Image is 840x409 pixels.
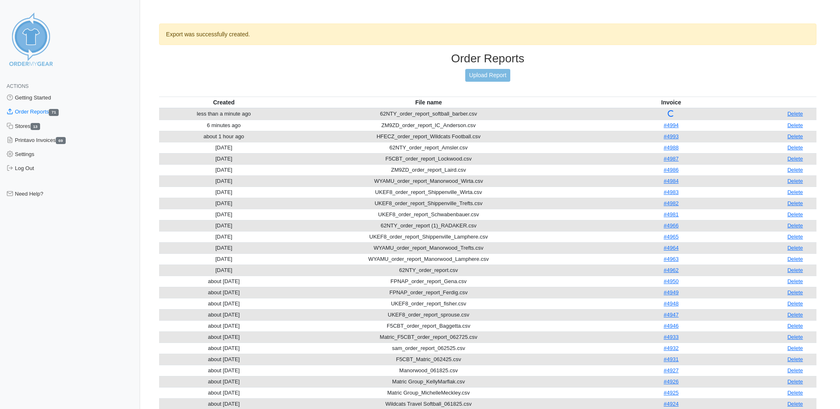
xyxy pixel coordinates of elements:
td: UKEF8_order_report_Schwabenbauer.csv [289,209,569,220]
a: Delete [788,222,803,229]
a: Delete [788,345,803,351]
a: #4962 [664,267,678,273]
td: [DATE] [159,175,289,187]
th: Invoice [569,97,774,108]
td: 62NTY_order_report (1)_RADAKER.csv [289,220,569,231]
a: Delete [788,289,803,296]
a: #4986 [664,167,678,173]
div: Export was successfully created. [159,24,816,45]
td: FPNAP_order_report_Ferdig.csv [289,287,569,298]
td: [DATE] [159,142,289,153]
td: Matric_F5CBT_order_report_062725.csv [289,331,569,343]
a: Delete [788,300,803,307]
span: 71 [49,109,59,116]
a: #4988 [664,144,678,151]
a: #4983 [664,189,678,195]
td: WYAMU_order_report_Manorwood_Wirta.csv [289,175,569,187]
a: #4963 [664,256,678,262]
a: Delete [788,178,803,184]
td: UKEF8_order_report_sprouse.csv [289,309,569,320]
td: about [DATE] [159,376,289,387]
td: F5CBT_order_report_Lockwood.csv [289,153,569,164]
th: File name [289,97,569,108]
a: #4982 [664,200,678,206]
td: FPNAP_order_report_Gena.csv [289,276,569,287]
a: #4933 [664,334,678,340]
a: #4924 [664,401,678,407]
a: #4947 [664,312,678,318]
td: 62NTY_order_report_softball_barber.csv [289,108,569,120]
a: Delete [788,390,803,396]
td: about [DATE] [159,320,289,331]
td: [DATE] [159,198,289,209]
a: Delete [788,256,803,262]
h3: Order Reports [159,52,816,66]
a: #4950 [664,278,678,284]
a: #4925 [664,390,678,396]
td: about [DATE] [159,276,289,287]
a: #4932 [664,345,678,351]
a: #4965 [664,234,678,240]
a: #4994 [664,122,678,128]
td: [DATE] [159,231,289,242]
a: Delete [788,234,803,240]
a: Delete [788,312,803,318]
a: #4981 [664,211,678,218]
td: [DATE] [159,220,289,231]
th: Created [159,97,289,108]
a: Delete [788,189,803,195]
a: #4946 [664,323,678,329]
a: Delete [788,122,803,128]
td: about [DATE] [159,343,289,354]
a: Delete [788,167,803,173]
td: about [DATE] [159,354,289,365]
a: Delete [788,245,803,251]
a: Delete [788,378,803,385]
td: ZM9ZD_order_report_Laird.csv [289,164,569,175]
a: #4993 [664,133,678,139]
td: about [DATE] [159,331,289,343]
a: Upload Report [465,69,510,82]
td: 6 minutes ago [159,120,289,131]
a: Delete [788,401,803,407]
td: WYAMU_order_report_Manorwood_Trefts.csv [289,242,569,253]
td: about [DATE] [159,298,289,309]
a: #4966 [664,222,678,229]
a: Delete [788,323,803,329]
td: UKEF8_order_report_Shippenville_Wirta.csv [289,187,569,198]
td: ZM9ZD_order_report_IC_Anderson.csv [289,120,569,131]
a: Delete [788,267,803,273]
td: UKEF8_order_report_fisher.csv [289,298,569,309]
td: about [DATE] [159,387,289,398]
td: WYAMU_order_report_Manorwood_Lamphere.csv [289,253,569,265]
a: Delete [788,200,803,206]
a: Delete [788,144,803,151]
a: Delete [788,111,803,117]
td: HFECZ_order_report_Wildcats Football.csv [289,131,569,142]
a: #4987 [664,156,678,162]
td: UKEF8_order_report_Shippenville_Trefts.csv [289,198,569,209]
td: F5CBT_order_report_Baggetta.csv [289,320,569,331]
td: about [DATE] [159,309,289,320]
a: Delete [788,334,803,340]
a: #4931 [664,356,678,362]
td: Manorwood_061825.csv [289,365,569,376]
a: #4926 [664,378,678,385]
a: #4964 [664,245,678,251]
a: Delete [788,278,803,284]
td: [DATE] [159,265,289,276]
td: UKEF8_order_report_Shippenville_Lamphere.csv [289,231,569,242]
span: 13 [31,123,40,130]
td: 62NTY_order_report_Amsler.csv [289,142,569,153]
a: #4948 [664,300,678,307]
td: sam_order_report_062525.csv [289,343,569,354]
td: [DATE] [159,253,289,265]
td: [DATE] [159,153,289,164]
td: 62NTY_order_report.csv [289,265,569,276]
span: Actions [7,83,29,89]
a: Delete [788,156,803,162]
a: #4927 [664,367,678,374]
span: 69 [56,137,66,144]
td: Matric Group_KellyMarflak.csv [289,376,569,387]
td: [DATE] [159,187,289,198]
